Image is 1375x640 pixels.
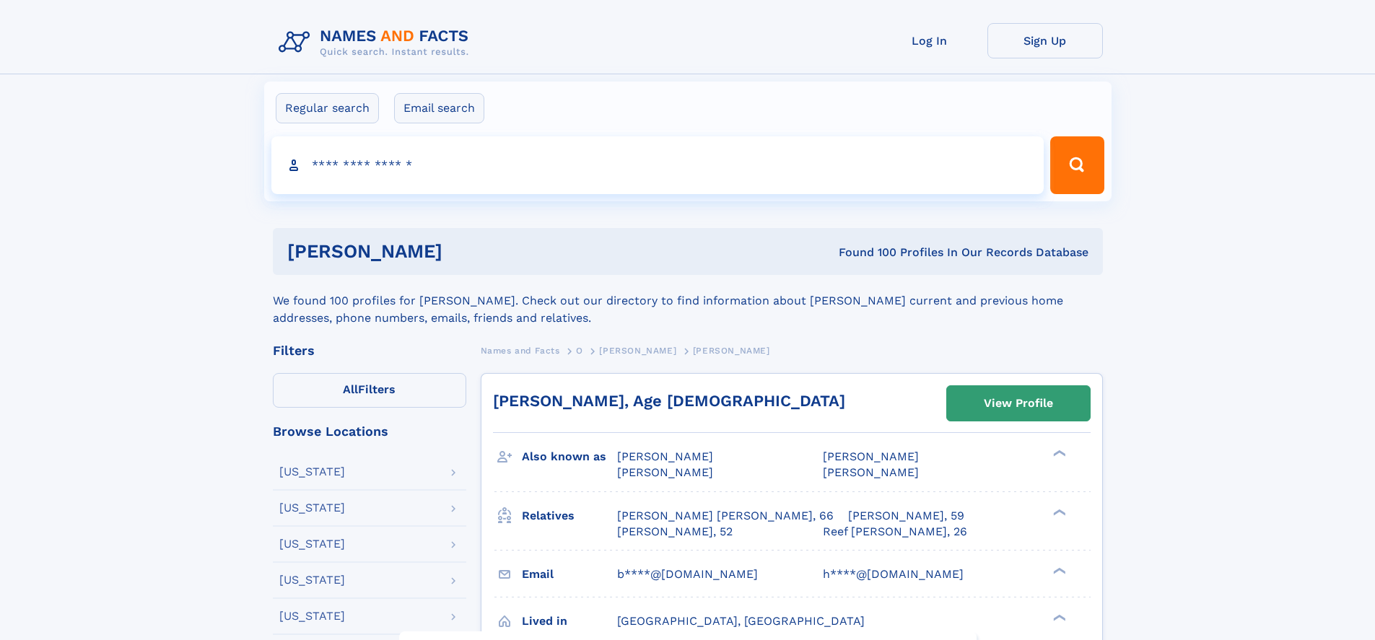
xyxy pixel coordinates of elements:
[599,341,676,359] a: [PERSON_NAME]
[279,574,345,586] div: [US_STATE]
[576,341,583,359] a: O
[522,504,617,528] h3: Relatives
[617,524,733,540] a: [PERSON_NAME], 52
[273,23,481,62] img: Logo Names and Facts
[576,346,583,356] span: O
[271,136,1044,194] input: search input
[872,23,987,58] a: Log In
[1049,566,1067,575] div: ❯
[279,502,345,514] div: [US_STATE]
[1049,613,1067,622] div: ❯
[279,538,345,550] div: [US_STATE]
[273,425,466,438] div: Browse Locations
[617,450,713,463] span: [PERSON_NAME]
[1050,136,1104,194] button: Search Button
[481,341,560,359] a: Names and Facts
[947,386,1090,421] a: View Profile
[273,373,466,408] label: Filters
[1049,507,1067,517] div: ❯
[273,344,466,357] div: Filters
[823,465,919,479] span: [PERSON_NAME]
[343,382,358,396] span: All
[987,23,1103,58] a: Sign Up
[522,609,617,634] h3: Lived in
[273,275,1103,327] div: We found 100 profiles for [PERSON_NAME]. Check out our directory to find information about [PERSO...
[984,387,1053,420] div: View Profile
[279,466,345,478] div: [US_STATE]
[522,562,617,587] h3: Email
[693,346,770,356] span: [PERSON_NAME]
[1049,449,1067,458] div: ❯
[617,508,834,524] a: [PERSON_NAME] [PERSON_NAME], 66
[823,524,967,540] a: Reef [PERSON_NAME], 26
[279,610,345,622] div: [US_STATE]
[823,450,919,463] span: [PERSON_NAME]
[522,444,617,469] h3: Also known as
[276,93,379,123] label: Regular search
[599,346,676,356] span: [PERSON_NAME]
[617,614,865,628] span: [GEOGRAPHIC_DATA], [GEOGRAPHIC_DATA]
[617,465,713,479] span: [PERSON_NAME]
[493,392,845,410] a: [PERSON_NAME], Age [DEMOGRAPHIC_DATA]
[394,93,484,123] label: Email search
[287,242,641,260] h1: [PERSON_NAME]
[848,508,964,524] a: [PERSON_NAME], 59
[640,245,1088,260] div: Found 100 Profiles In Our Records Database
